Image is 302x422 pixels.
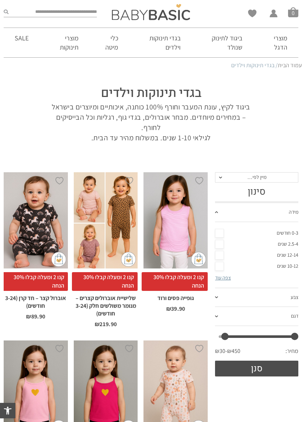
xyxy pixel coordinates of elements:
[248,10,256,20] span: Wishlist
[50,102,252,143] p: ביגוד לקיץ, עונת המעבר וחורף 100% כותנה, איכותיים ומיוצרים בישראל – במחירים מיוחדים. מבחר אוברולי...
[121,252,136,267] img: cat-mini-atc.png
[112,4,190,20] img: Baby Basic בגדי תינוקות וילדים אונליין
[215,361,298,376] button: סנן
[215,288,298,307] a: צבע
[192,28,253,57] a: ביגוד לתינוק שנולד
[215,250,298,261] a: 12-14 שנים
[50,84,252,102] h1: בגדי תינוקות וילדים
[191,252,206,267] img: cat-mini-atc.png
[143,291,208,302] h2: גופייה פסים ורוד
[166,305,185,313] bdi: 39.90
[278,61,302,69] a: עמוד הבית
[26,313,31,320] span: ₪
[248,10,256,17] a: Wishlist
[74,291,138,317] h2: שלישיית אוברולים קצרים – מנומר משולשים חלק (3-24 חודשים)
[142,272,208,291] span: קנו 2 ומעלה קבלו 30% הנחה
[288,7,298,17] span: סל קניות
[74,172,138,327] a: שלישיית אוברולים קצרים - מנומר משולשים חלק (3-24 חודשים) קנו 2 ומעלה קבלו 30% הנחהשלישיית אוברולי...
[51,252,66,267] img: cat-mini-atc.png
[95,320,117,328] bdi: 219.90
[2,272,68,291] span: קנו 2 ומעלה קבלו 30% הנחה
[215,239,298,250] a: 2.5-4 שנים
[215,203,298,222] a: מידה
[129,28,192,57] a: בגדי תינוקות וילדים
[4,172,68,319] a: אוברול קצר - חד קרן (3-24 חודשים) קנו 2 ומעלה קבלו 30% הנחהאוברול קצר – חד קרן (3-24 חודשים) ₪89.90
[215,307,298,326] a: דגם
[40,28,90,57] a: מוצרי תינוקות
[288,7,298,17] a: סל קניות0
[215,347,227,355] span: ₪30
[215,261,298,272] a: 10-12 שנים
[253,28,298,57] a: מוצרי הדגל
[4,28,40,48] a: SALE
[166,305,171,313] span: ₪
[215,345,298,361] div: מחיר: —
[90,28,129,57] a: כלי מיטה
[4,291,68,310] h2: אוברול קצר – חד קרן (3-24 חודשים)
[247,174,266,180] span: מיין לפי…
[215,274,231,281] a: צפה עוד
[72,272,138,291] span: קנו 2 ומעלה קבלו 30% הנחה
[215,186,298,198] h3: סינון
[227,347,240,355] span: ₪450
[143,172,208,312] a: גופייה פסים ורוד קנו 2 ומעלה קבלו 30% הנחהגופייה פסים ורוד ₪39.90
[26,313,45,320] bdi: 89.90
[95,320,99,328] span: ₪
[215,228,298,239] a: 0-3 חודשים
